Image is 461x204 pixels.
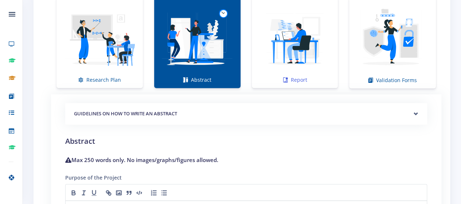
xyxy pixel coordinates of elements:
[62,1,137,76] img: Research Plan
[65,136,427,147] h2: Abstract
[355,1,430,76] img: Validation Forms
[65,155,427,164] h4: Max 250 words only. No images/graphs/figures allowed.
[74,110,418,118] h5: GUIDELINES ON HOW TO WRITE AN ABSTRACT
[160,1,235,76] img: Abstract
[65,173,122,181] label: Purpose of the Project
[258,1,332,76] img: Report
